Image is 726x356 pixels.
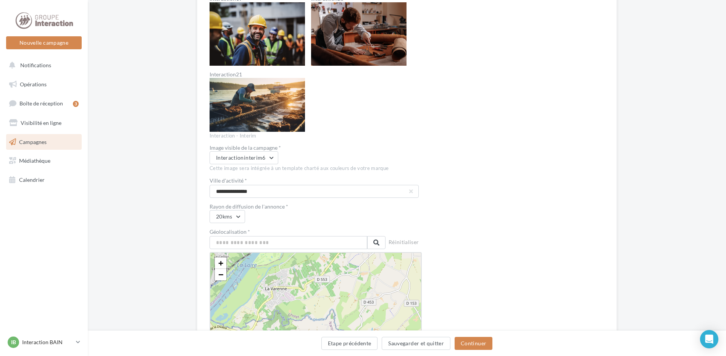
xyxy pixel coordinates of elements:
button: 20kms [210,210,245,223]
button: Notifications [5,57,80,73]
button: Etape précédente [321,337,378,350]
div: Cette image sera intégrée à un template charté aux couleurs de votre marque [210,165,422,172]
img: Interaction19 [210,2,305,66]
span: + [218,258,223,268]
span: Visibilité en ligne [21,120,61,126]
div: Open Intercom Messenger [700,330,718,348]
span: IB [11,338,16,346]
a: Campagnes [5,134,83,150]
span: Campagnes [19,138,47,145]
button: Réinitialiser [386,238,422,248]
p: Interaction BAIN [22,338,73,346]
button: Sauvegarder et quitter [382,337,450,350]
span: Boîte de réception [19,100,63,107]
span: Calendrier [19,176,45,183]
div: Rayon de diffusion de l'annonce * [210,204,422,209]
a: Boîte de réception3 [5,95,83,112]
button: Continuer [455,337,492,350]
a: Médiathèque [5,153,83,169]
span: Notifications [20,62,51,68]
div: Interaction - Interim [210,133,422,139]
label: Ville d'activité * [210,178,416,183]
a: Calendrier [5,172,83,188]
a: Opérations [5,76,83,92]
a: Zoom out [215,269,226,280]
a: Visibilité en ligne [5,115,83,131]
a: IB Interaction BAIN [6,335,82,350]
span: Médiathèque [19,157,50,164]
img: Interaction20 [311,2,407,66]
img: Interaction21 [210,78,305,131]
button: Nouvelle campagne [6,36,82,49]
label: Géolocalisation * [210,229,386,235]
a: Zoom in [215,257,226,269]
button: Interactioninterim6 [210,151,278,164]
span: Opérations [20,81,47,87]
div: Image visible de la campagne * [210,145,422,150]
div: 3 [73,101,79,107]
span: − [218,270,223,279]
label: Interaction21 [210,72,305,77]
